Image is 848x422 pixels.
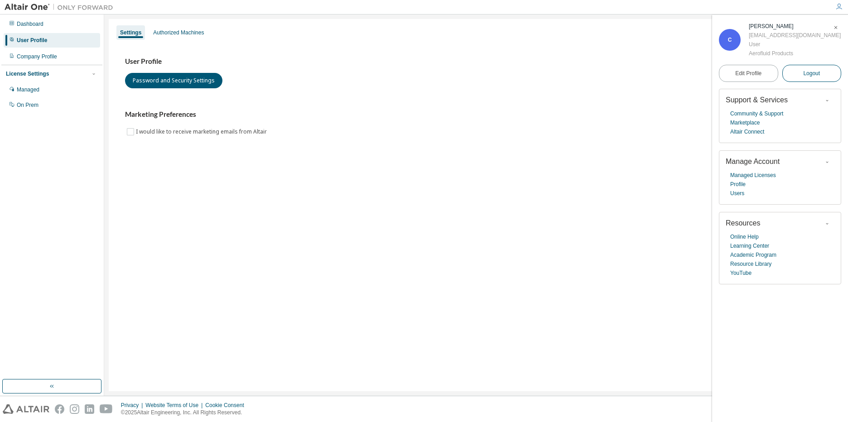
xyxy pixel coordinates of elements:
[17,101,39,109] div: On Prem
[749,49,841,58] div: Aerofluid Products
[85,404,94,414] img: linkedin.svg
[17,53,57,60] div: Company Profile
[749,31,841,40] div: [EMAIL_ADDRESS][DOMAIN_NAME]
[728,37,732,43] span: C
[730,269,752,278] a: YouTube
[125,73,222,88] button: Password and Security Settings
[730,241,769,250] a: Learning Center
[730,127,764,136] a: Altair Connect
[803,69,820,78] span: Logout
[730,189,744,198] a: Users
[735,70,761,77] span: Edit Profile
[726,158,780,165] span: Manage Account
[6,70,49,77] div: License Settings
[730,180,746,189] a: Profile
[136,126,269,137] label: I would like to receive marketing emails from Altair
[70,404,79,414] img: instagram.svg
[153,29,204,36] div: Authorized Machines
[125,110,827,119] h3: Marketing Preferences
[17,86,39,93] div: Managed
[5,3,118,12] img: Altair One
[719,65,778,82] a: Edit Profile
[205,402,249,409] div: Cookie Consent
[726,219,760,227] span: Resources
[125,57,827,66] h3: User Profile
[17,20,43,28] div: Dashboard
[730,118,760,127] a: Marketplace
[726,96,788,104] span: Support & Services
[749,40,841,49] div: User
[55,404,64,414] img: facebook.svg
[121,409,250,417] p: © 2025 Altair Engineering, Inc. All Rights Reserved.
[120,29,141,36] div: Settings
[730,232,759,241] a: Online Help
[17,37,47,44] div: User Profile
[730,171,776,180] a: Managed Licenses
[730,250,776,259] a: Academic Program
[121,402,145,409] div: Privacy
[730,259,771,269] a: Resource Library
[730,109,783,118] a: Community & Support
[100,404,113,414] img: youtube.svg
[749,22,841,31] div: Chris Stevens
[782,65,842,82] button: Logout
[145,402,205,409] div: Website Terms of Use
[3,404,49,414] img: altair_logo.svg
